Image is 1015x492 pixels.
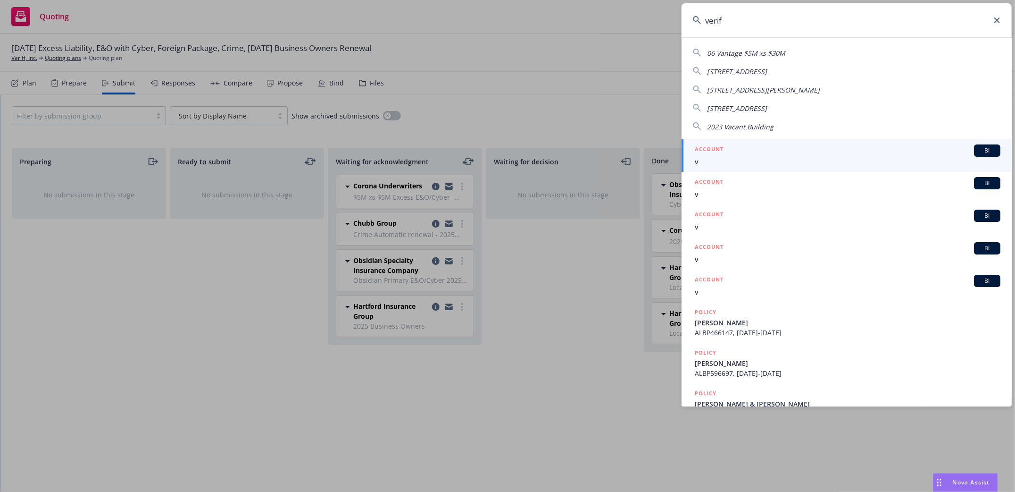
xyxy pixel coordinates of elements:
[933,474,945,492] div: Drag to move
[978,212,997,220] span: BI
[933,473,998,492] button: Nova Assist
[695,222,1000,232] span: v
[682,237,1012,270] a: ACCOUNTBIv
[695,275,724,286] h5: ACCOUNT
[695,389,716,398] h5: POLICY
[695,177,724,188] h5: ACCOUNT
[682,3,1012,37] input: Search...
[695,157,1000,167] span: v
[978,146,997,155] span: BI
[682,383,1012,424] a: POLICY[PERSON_NAME] & [PERSON_NAME]
[978,179,997,187] span: BI
[695,144,724,156] h5: ACCOUNT
[695,254,1000,264] span: v
[707,49,785,58] span: 06 Vantage $5M xs $30M
[695,242,724,254] h5: ACCOUNT
[695,307,716,317] h5: POLICY
[695,318,1000,328] span: [PERSON_NAME]
[682,270,1012,302] a: ACCOUNTBIv
[695,328,1000,338] span: ALBP466147, [DATE]-[DATE]
[978,277,997,285] span: BI
[682,302,1012,343] a: POLICY[PERSON_NAME]ALBP466147, [DATE]-[DATE]
[978,244,997,253] span: BI
[682,172,1012,204] a: ACCOUNTBIv
[695,358,1000,368] span: [PERSON_NAME]
[695,210,724,221] h5: ACCOUNT
[682,204,1012,237] a: ACCOUNTBIv
[707,67,767,76] span: [STREET_ADDRESS]
[682,139,1012,172] a: ACCOUNTBIv
[707,104,767,113] span: [STREET_ADDRESS]
[953,478,990,486] span: Nova Assist
[682,343,1012,383] a: POLICY[PERSON_NAME]ALBP596697, [DATE]-[DATE]
[695,368,1000,378] span: ALBP596697, [DATE]-[DATE]
[695,189,1000,199] span: v
[695,348,716,357] h5: POLICY
[707,122,774,131] span: 2023 Vacant Building
[695,287,1000,297] span: v
[695,399,1000,409] span: [PERSON_NAME] & [PERSON_NAME]
[707,85,820,94] span: [STREET_ADDRESS][PERSON_NAME]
